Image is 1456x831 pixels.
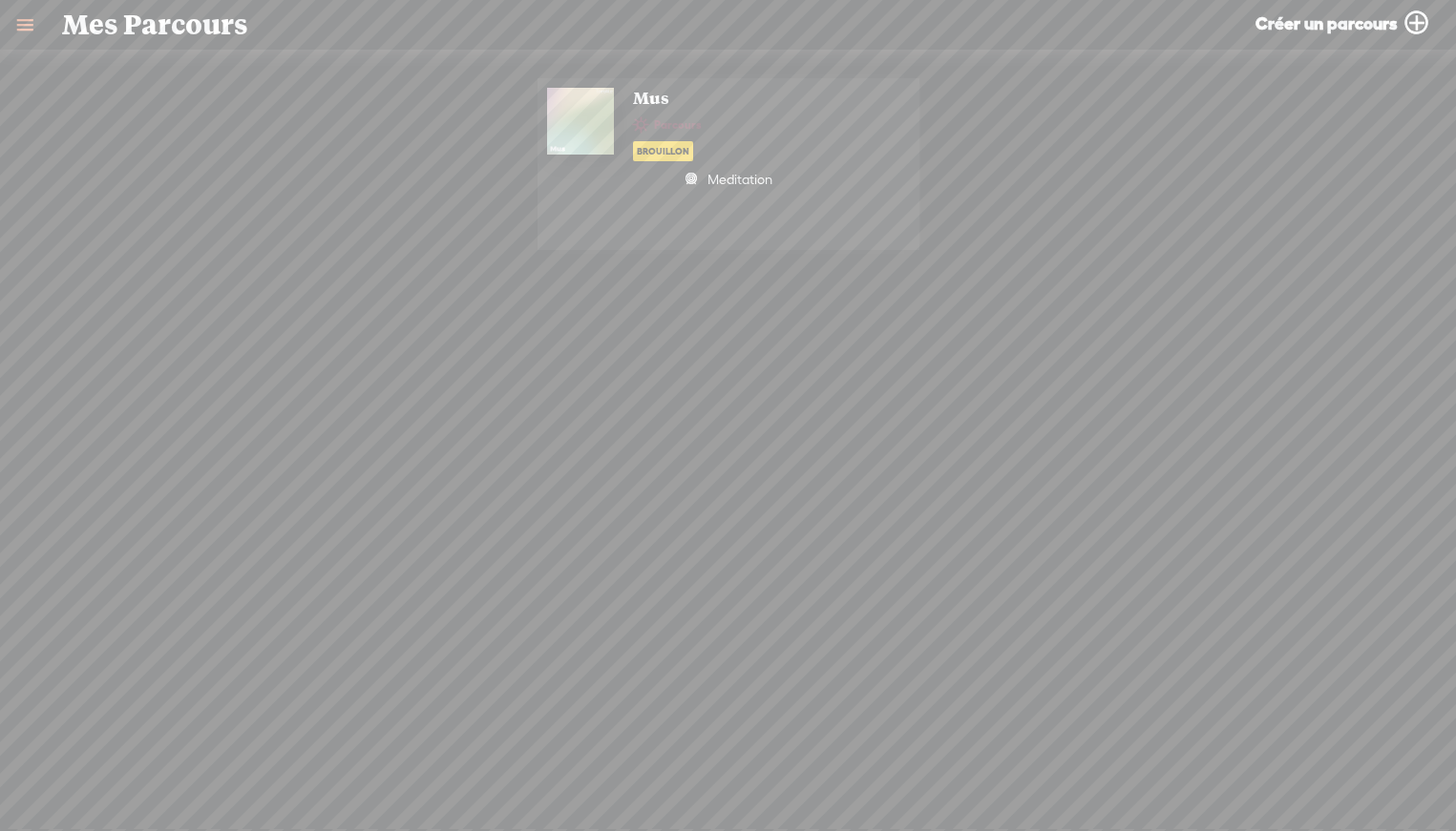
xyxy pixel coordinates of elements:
span: Mus [623,88,876,109]
span: Parcours [633,113,707,137]
span: Meditation [707,172,772,187]
div: brouillon [633,141,693,161]
img: http%3A%2F%2Fres.cloudinary.com%2Ftrebble-fm%2Fimage%2Fupload%2Fv1758746014%2Fcom.trebble.trebble... [547,88,614,155]
span: Créer un parcours [1256,12,1398,34]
